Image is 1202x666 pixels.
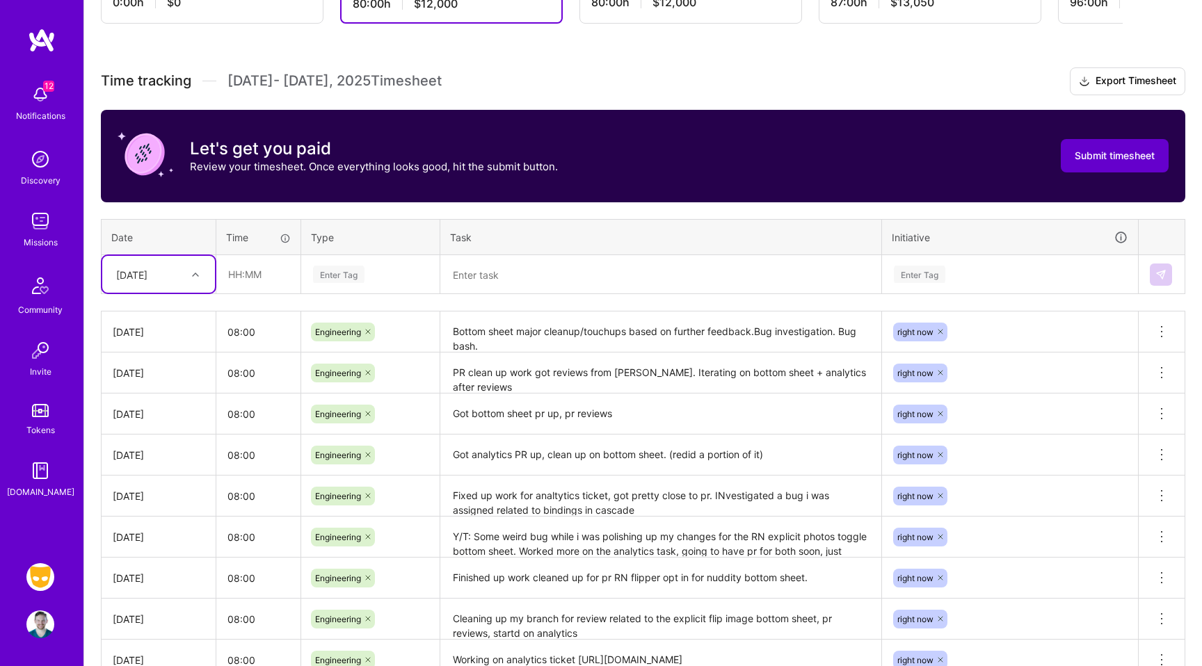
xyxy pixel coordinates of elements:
span: right now [897,368,933,378]
img: User Avatar [26,610,54,638]
input: HH:MM [216,396,300,432]
th: Date [102,219,216,255]
span: right now [897,614,933,624]
img: guide book [26,457,54,485]
textarea: Cleaning up my branch for review related to the explicit flip image bottom sheet, pr reviews, sta... [442,600,880,638]
div: [DATE] [113,366,205,380]
input: HH:MM [216,519,300,555]
span: right now [897,327,933,337]
i: icon Download [1079,74,1090,89]
textarea: Y/T: Some weird bug while i was polishing up my changes for the RN explicit photos toggle bottom ... [442,518,880,556]
span: [DATE] - [DATE] , 2025 Timesheet [227,72,442,90]
input: HH:MM [216,314,300,350]
img: discovery [26,145,54,173]
i: icon Chevron [192,271,199,278]
img: coin [118,127,173,182]
input: HH:MM [216,601,300,637]
div: Missions [24,235,58,250]
p: Review your timesheet. Once everything looks good, hit the submit button. [190,159,558,174]
div: Enter Tag [313,263,364,285]
textarea: PR clean up work got reviews from [PERSON_NAME]. Iterating on bottom sheet + analytics after reviews [442,354,880,392]
input: HH:MM [216,478,300,514]
button: Export Timesheet [1070,67,1185,95]
textarea: Finished up work cleaned up for pr RN flipper opt in for nuddity bottom sheet. [442,559,880,597]
img: Community [24,269,57,302]
textarea: Got bottom sheet pr up, pr reviews [442,395,880,433]
div: Invite [30,364,51,379]
div: [DATE] [113,571,205,585]
input: HH:MM [216,437,300,473]
textarea: Bottom sheet major cleanup/touchups based on further feedback.Bug investigation. Bug bash. [442,313,880,351]
input: HH:MM [216,560,300,596]
input: HH:MM [216,355,300,391]
textarea: Fixed up work for analtytics ticket, got pretty close to pr. INvestigated a bug i was assigned re... [442,477,880,515]
div: [DATE] [113,448,205,462]
span: Engineering [315,491,361,501]
div: [DATE] [113,530,205,544]
th: Task [440,219,882,255]
div: [DATE] [113,612,205,626]
div: [DOMAIN_NAME] [7,485,74,499]
h3: Let's get you paid [190,138,558,159]
a: User Avatar [23,610,58,638]
span: Engineering [315,368,361,378]
span: right now [897,573,933,583]
div: [DATE] [113,407,205,421]
div: Discovery [21,173,61,188]
span: Submit timesheet [1075,149,1155,163]
div: Notifications [16,108,65,123]
div: Tokens [26,423,55,437]
textarea: Got analytics PR up, clean up on bottom sheet. (redid a portion of it) [442,436,880,474]
div: Enter Tag [894,263,945,285]
span: Engineering [315,614,361,624]
span: Engineering [315,573,361,583]
img: Grindr: Mobile + BE + Cloud [26,563,54,591]
span: Engineering [315,532,361,542]
span: Engineering [315,450,361,460]
span: right now [897,532,933,542]
a: Grindr: Mobile + BE + Cloud [23,563,58,591]
span: 12 [43,81,54,92]
span: right now [897,409,933,419]
div: [DATE] [113,325,205,339]
button: Submit timesheet [1061,139,1169,172]
span: right now [897,655,933,665]
div: [DATE] [116,267,147,282]
img: Invite [26,336,54,364]
span: right now [897,491,933,501]
span: Engineering [315,655,361,665]
img: Submit [1155,269,1167,280]
img: tokens [32,404,49,417]
div: Community [18,302,63,317]
span: Time tracking [101,72,191,90]
img: teamwork [26,207,54,235]
div: Initiative [892,229,1128,245]
span: right now [897,450,933,460]
span: Engineering [315,327,361,337]
div: Time [226,230,291,245]
div: [DATE] [113,489,205,503]
img: bell [26,81,54,108]
img: logo [28,28,56,53]
input: HH:MM [217,256,300,293]
span: Engineering [315,409,361,419]
th: Type [301,219,440,255]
